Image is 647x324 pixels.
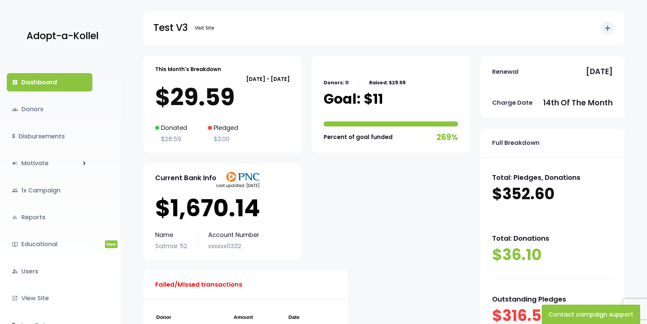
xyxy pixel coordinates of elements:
i: bar_chart [12,214,18,220]
p: Last updated: [DATE] [216,182,260,189]
a: campaignMotivate [7,154,76,172]
a: Visit Site [191,21,218,35]
a: $Disbursements [7,127,92,146]
i: $ [12,132,15,141]
p: Failed/Missed transactions [155,279,242,290]
p: Account Number [208,229,259,240]
a: dashboardDashboard [7,73,92,91]
p: $29.59 [155,84,290,111]
a: launchView Site [7,289,92,307]
p: $1,670.14 [155,194,290,222]
p: $3.00 [208,134,238,144]
p: [DATE] [586,65,613,79]
button: add [601,21,614,35]
p: $36.10 [492,244,613,266]
i: manage_accounts [12,268,18,274]
p: This Month's Breakdown [155,65,221,74]
span: groups [12,106,18,113]
a: bar_chartReports [7,208,92,226]
p: Donated [155,122,187,133]
p: Name [155,229,187,240]
a: ondemand_videoEducationalNew [7,235,92,253]
p: Raised: $29.59 [369,79,406,87]
a: Adopt-a-Kollel [23,20,98,53]
p: $352.60 [492,184,613,205]
a: group1x Campaign [7,181,92,200]
i: campaign [12,160,18,166]
p: Charge Date [492,97,533,108]
i: group [12,187,18,193]
a: manage_accountsUsers [7,262,92,280]
p: xxxxxx0332 [208,241,259,252]
p: Current Bank Info [155,172,216,184]
p: 269% [436,130,458,144]
p: Test V3 [154,19,188,36]
p: Satmar 52 [155,241,187,252]
i: launch [12,295,18,301]
i: dashboard [12,79,18,85]
p: Renewal [492,66,519,77]
p: Full Breakdown [492,137,540,148]
i: add [604,24,612,32]
p: Total: Pledges, Donations [492,171,613,184]
a: groupsDonors [7,100,92,118]
span: New [105,240,118,248]
p: 14th of the month [543,96,613,110]
p: $26.59 [155,134,187,144]
p: Adopt-a-Kollel [26,28,98,45]
p: [DATE] - [DATE] [155,74,290,84]
p: Donors: 11 [324,79,348,87]
p: Percent of goal funded [324,132,393,142]
i: keyboard_arrow_right [80,159,88,167]
i: ondemand_video [12,241,18,248]
p: Goal: $11 [324,90,383,107]
p: Outstanding Pledges [492,293,613,305]
button: Contact campaign support [542,305,640,324]
img: PNClogo.svg [226,172,260,182]
p: Pledged [208,122,238,133]
p: Total: Donations [492,232,613,244]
